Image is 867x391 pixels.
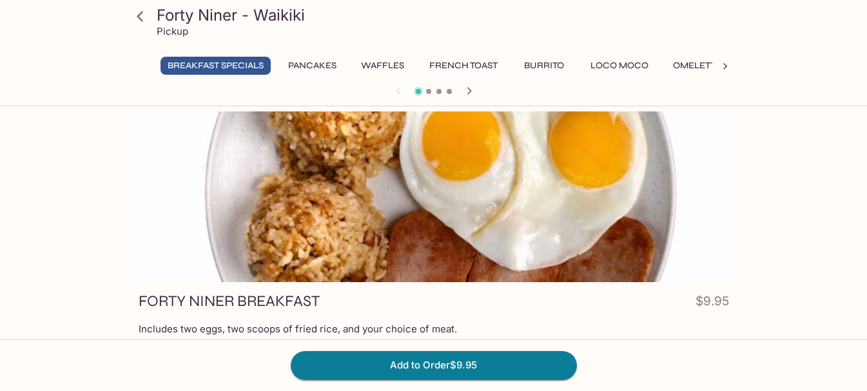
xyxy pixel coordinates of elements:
button: Pancakes [281,57,344,75]
button: Burrito [515,57,573,75]
p: Includes two eggs, two scoops of fried rice, and your choice of meat. [139,323,729,335]
h4: $9.95 [696,291,729,316]
button: Loco Moco [583,57,656,75]
h3: FORTY NINER BREAKFAST [139,291,320,311]
button: Omelettes [666,57,734,75]
button: Waffles [354,57,412,75]
h3: Forty Niner - Waikiki [157,5,733,25]
p: Pickup [157,25,188,37]
button: French Toast [422,57,505,75]
button: Breakfast Specials [161,57,271,75]
div: FORTY NINER BREAKFAST [130,111,738,282]
button: Add to Order$9.95 [291,351,577,379]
